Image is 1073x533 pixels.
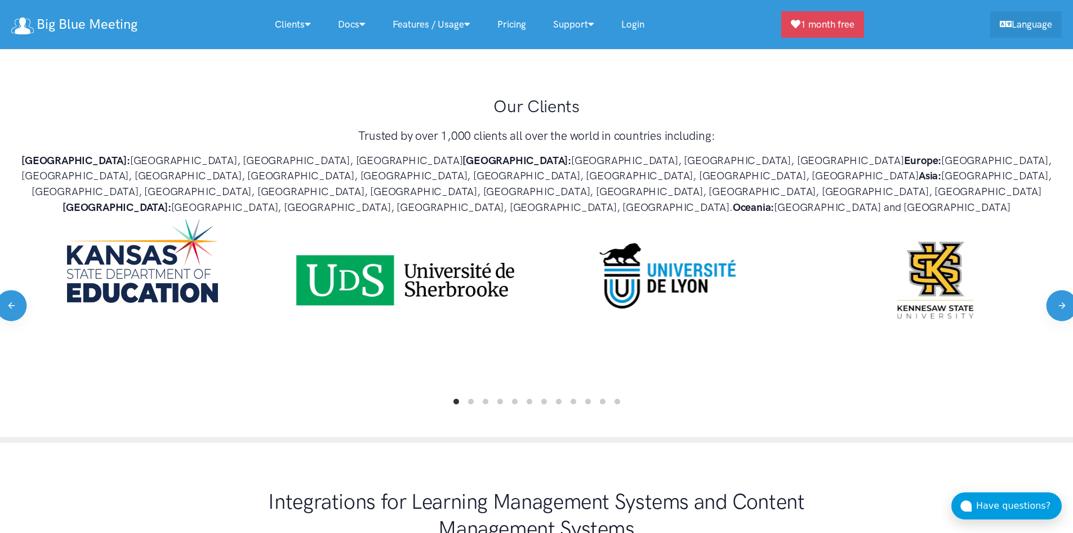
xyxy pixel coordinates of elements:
a: Login [608,12,658,37]
img: kennesaw.png [832,219,1029,332]
img: logo [11,17,34,34]
h4: [GEOGRAPHIC_DATA], [GEOGRAPHIC_DATA], [GEOGRAPHIC_DATA] [GEOGRAPHIC_DATA], [GEOGRAPHIC_DATA], [GE... [11,153,1062,215]
li: Page dot 10 [585,399,591,404]
img: lyon_university_logo_2022-02-23-115200_akic.png [576,219,759,332]
a: 1 month free [781,11,864,38]
a: Clients [261,12,324,37]
strong: Europe: [904,154,942,167]
div: Have questions? [976,499,1062,513]
li: Page dot 3 [483,399,488,404]
li: Page dot 12 [615,399,620,404]
img: kansas-logo.png [58,219,227,332]
li: Page dot 5 [512,399,518,404]
a: Support [540,12,608,37]
li: Page dot 6 [527,399,532,404]
li: Page dot 1 [453,399,459,404]
li: Page dot 11 [600,399,605,404]
a: Pricing [484,12,540,37]
strong: Oceania: [733,201,774,214]
img: University-of-sherbrooke.png [276,219,534,391]
strong: [GEOGRAPHIC_DATA]: [21,154,130,167]
a: Language [990,11,1062,38]
strong: Asia: [919,169,941,182]
li: Page dot 9 [571,399,576,404]
a: Big Blue Meeting [11,12,137,37]
h3: Trusted by over 1,000 clients all over the world in countries including: [11,127,1062,144]
li: Page dot 2 [468,399,474,404]
li: Page dot 7 [541,399,547,404]
a: Docs [324,12,379,37]
strong: [GEOGRAPHIC_DATA]: [63,201,171,214]
a: Features / Usage [379,12,484,37]
li: Page dot 8 [556,399,562,404]
li: Page dot 4 [497,399,503,404]
strong: [GEOGRAPHIC_DATA]: [462,154,571,167]
button: Have questions? [951,492,1062,519]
